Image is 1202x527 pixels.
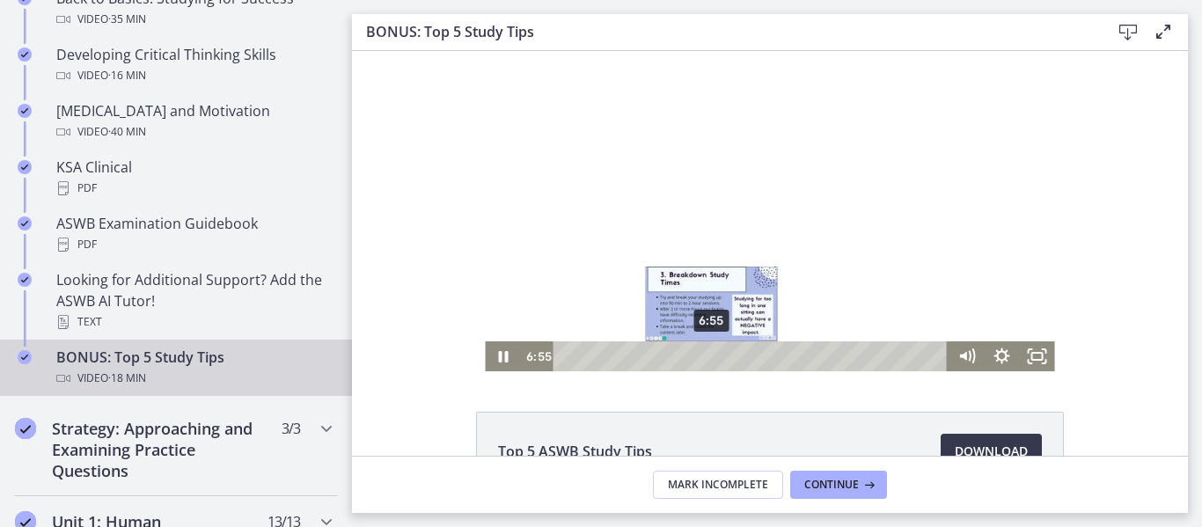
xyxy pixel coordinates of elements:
[108,368,146,389] span: · 18 min
[668,290,703,320] button: Fullscreen
[108,65,146,86] span: · 16 min
[18,104,32,118] i: Completed
[56,347,331,389] div: BONUS: Top 5 Study Tips
[18,350,32,364] i: Completed
[790,471,887,499] button: Continue
[56,100,331,143] div: [MEDICAL_DATA] and Motivation
[18,216,32,231] i: Completed
[597,290,633,320] button: Mute
[633,290,668,320] button: Show settings menu
[56,178,331,199] div: PDF
[56,213,331,255] div: ASWB Examination Guidebook
[18,273,32,287] i: Completed
[941,434,1042,469] a: Download
[56,269,331,333] div: Looking for Additional Support? Add the ASWB AI Tutor!
[668,478,768,492] span: Mark Incomplete
[56,65,331,86] div: Video
[56,157,331,199] div: KSA Clinical
[955,441,1028,462] span: Download
[18,160,32,174] i: Completed
[498,441,652,462] span: Top 5 ASWB Study Tips
[56,311,331,333] div: Text
[56,44,331,86] div: Developing Critical Thinking Skills
[282,418,300,439] span: 3 / 3
[352,51,1188,371] iframe: Video Lesson
[56,9,331,30] div: Video
[108,9,146,30] span: · 35 min
[653,471,783,499] button: Mark Incomplete
[18,48,32,62] i: Completed
[108,121,146,143] span: · 40 min
[56,121,331,143] div: Video
[52,418,267,481] h2: Strategy: Approaching and Examining Practice Questions
[15,418,36,439] i: Completed
[56,368,331,389] div: Video
[804,478,859,492] span: Continue
[366,21,1082,42] h3: BONUS: Top 5 Study Tips
[56,234,331,255] div: PDF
